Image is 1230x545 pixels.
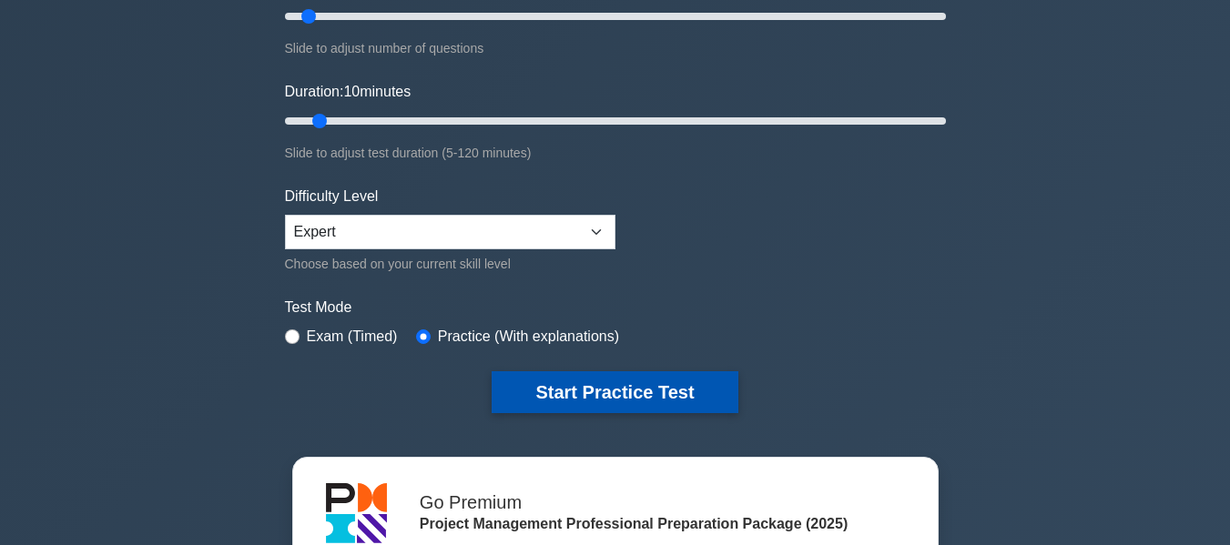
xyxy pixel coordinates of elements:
[285,297,946,318] label: Test Mode
[343,84,360,99] span: 10
[285,37,946,59] div: Slide to adjust number of questions
[285,142,946,164] div: Slide to adjust test duration (5-120 minutes)
[285,186,379,207] label: Difficulty Level
[285,81,412,103] label: Duration: minutes
[492,371,737,413] button: Start Practice Test
[285,253,615,275] div: Choose based on your current skill level
[438,326,619,348] label: Practice (With explanations)
[307,326,398,348] label: Exam (Timed)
